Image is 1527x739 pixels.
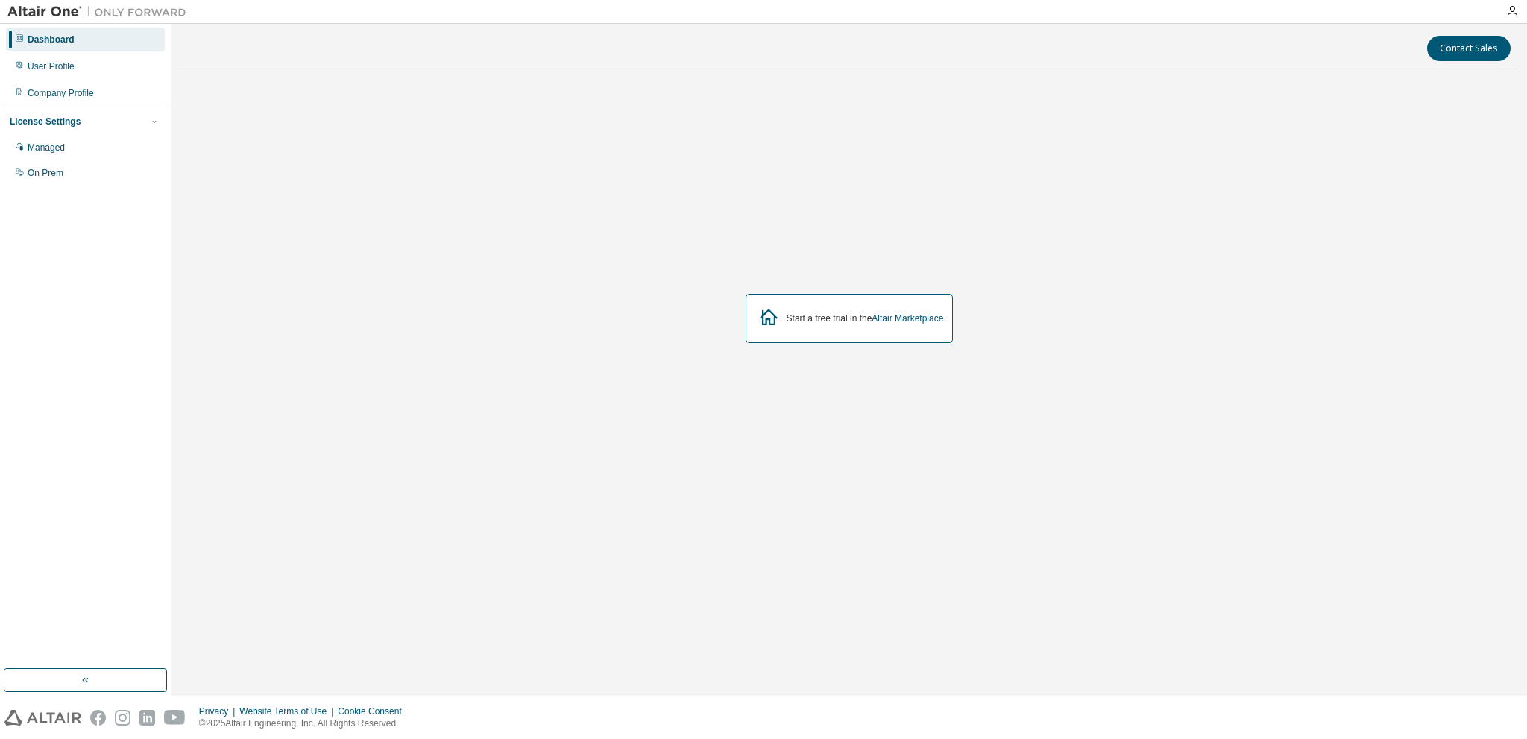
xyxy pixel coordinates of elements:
div: Company Profile [28,87,94,99]
img: linkedin.svg [139,710,155,726]
div: User Profile [28,60,75,72]
img: facebook.svg [90,710,106,726]
img: youtube.svg [164,710,186,726]
div: Privacy [199,705,239,717]
div: Managed [28,142,65,154]
div: Website Terms of Use [239,705,338,717]
img: instagram.svg [115,710,130,726]
div: On Prem [28,167,63,179]
a: Altair Marketplace [872,313,943,324]
button: Contact Sales [1427,36,1511,61]
img: altair_logo.svg [4,710,81,726]
div: License Settings [10,116,81,128]
p: © 2025 Altair Engineering, Inc. All Rights Reserved. [199,717,411,730]
div: Dashboard [28,34,75,45]
div: Cookie Consent [338,705,410,717]
div: Start a free trial in the [787,312,944,324]
img: Altair One [7,4,194,19]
